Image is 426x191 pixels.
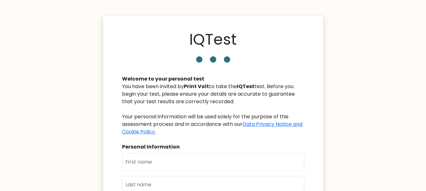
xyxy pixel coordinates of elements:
[184,83,209,90] b: Print Volt
[122,121,302,135] a: Data Privacy Notice and Cookie Policy.
[237,83,254,90] b: IQTest
[122,153,304,171] input: First name
[122,143,304,151] div: Personal Information
[122,75,304,83] div: Welcome to your personal test
[189,31,237,49] h1: IQTest
[122,83,304,136] div: You have been invited by to take the test. Before you begin your test, please ensure your details...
